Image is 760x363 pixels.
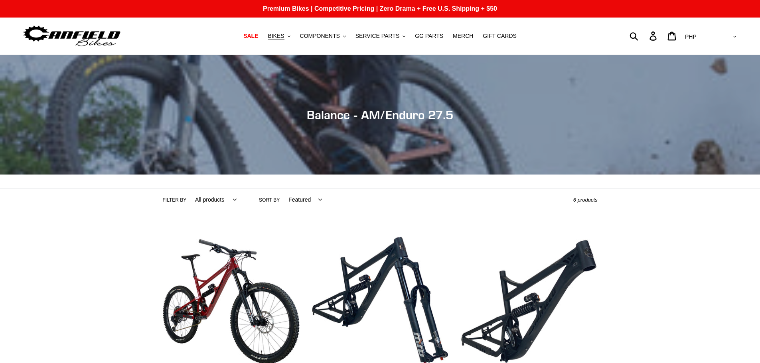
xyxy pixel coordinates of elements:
[296,31,350,41] button: COMPONENTS
[573,197,598,203] span: 6 products
[449,31,477,41] a: MERCH
[411,31,447,41] a: GG PARTS
[264,31,294,41] button: BIKES
[634,27,654,45] input: Search
[268,33,284,39] span: BIKES
[483,33,517,39] span: GIFT CARDS
[22,24,122,49] img: Canfield Bikes
[243,33,258,39] span: SALE
[479,31,521,41] a: GIFT CARDS
[300,33,340,39] span: COMPONENTS
[307,108,453,122] span: Balance - AM/Enduro 27.5
[239,31,262,41] a: SALE
[259,196,280,204] label: Sort by
[351,31,409,41] button: SERVICE PARTS
[415,33,443,39] span: GG PARTS
[355,33,399,39] span: SERVICE PARTS
[163,196,187,204] label: Filter by
[453,33,473,39] span: MERCH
